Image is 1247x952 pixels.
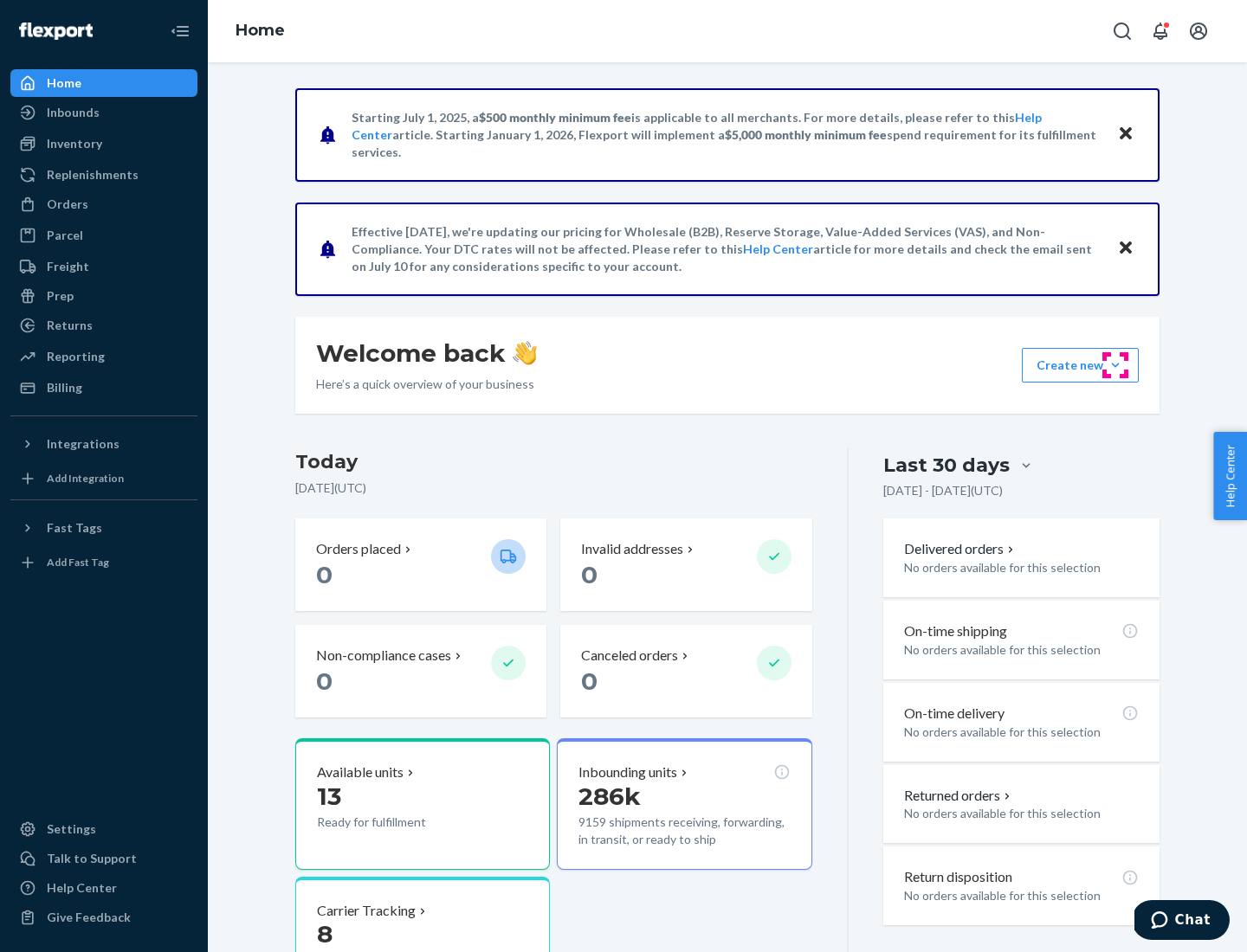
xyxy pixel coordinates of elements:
div: Add Fast Tag [47,555,109,569]
div: Inventory [47,135,102,152]
p: Orders placed [316,539,401,559]
button: Create new [1022,348,1139,383]
p: 9159 shipments receiving, forwarding, in transit, or ready to ship [578,814,790,848]
a: Returns [10,312,197,339]
button: Open account menu [1181,14,1216,48]
div: Inbounds [47,104,100,121]
p: Return disposition [904,867,1012,887]
a: Reporting [10,343,197,370]
img: hand-wave emoji [513,341,537,365]
div: Replenishments [47,166,139,183]
button: Give Feedback [10,904,197,931]
button: Inbounding units286k9159 shipments receiving, forwarding, in transit, or ready to ship [557,738,811,870]
button: Delivered orders [904,539,1018,559]
button: Close [1115,122,1137,147]
span: 0 [581,666,598,696]
div: Talk to Support [47,850,137,867]
a: Inventory [10,130,197,158]
a: Help Center [10,874,197,902]
button: Talk to Support [10,845,197,872]
a: Help Center [743,241,813,256]
a: Inbounds [10,99,197,126]
p: No orders available for this selection [904,805,1139,822]
div: Home [47,74,81,92]
p: Non-compliance cases [316,646,451,666]
h3: Today [295,448,812,476]
span: 0 [316,560,333,589]
a: Freight [10,253,197,280]
button: Close Navigation [163,14,197,48]
button: Orders placed 0 [295,518,546,611]
button: Fast Tags [10,514,197,542]
button: Available units13Ready for fulfillment [295,738,550,870]
p: No orders available for this selection [904,641,1139,659]
a: Billing [10,374,197,402]
p: On-time delivery [904,704,1005,724]
button: Invalid addresses 0 [560,518,811,611]
div: Add Integration [47,471,124,486]
div: Parcel [47,227,83,244]
div: Integrations [47,435,120,453]
div: Billing [47,379,82,396]
a: Parcel [10,222,197,249]
div: Give Feedback [47,909,131,926]
div: Returns [47,317,93,334]
span: 0 [316,666,333,696]
div: Last 30 days [883,452,1010,479]
p: Effective [DATE], we're updating our pricing for Wholesale (B2B), Reserve Storage, Value-Added Se... [352,223,1101,275]
p: Invalid addresses [581,539,683,559]
span: 286k [578,782,641,811]
div: Prep [47,287,74,305]
button: Returned orders [904,786,1014,806]
ol: breadcrumbs [222,6,299,56]
div: Help Center [47,879,117,897]
p: No orders available for this selection [904,724,1139,741]
p: Available units [317,762,404,782]
button: Help Center [1213,432,1247,520]
a: Add Fast Tag [10,549,197,576]
div: Reporting [47,348,105,365]
iframe: Opens a widget where you can chat to one of our agents [1134,900,1230,943]
div: Orders [47,196,88,213]
button: Open Search Box [1105,14,1140,48]
div: Fast Tags [47,519,102,537]
button: Canceled orders 0 [560,625,811,717]
p: [DATE] - [DATE] ( UTC ) [883,482,1003,499]
p: Ready for fulfillment [317,814,477,831]
span: $500 monthly minimum fee [479,110,631,125]
p: [DATE] ( UTC ) [295,479,812,497]
p: Here’s a quick overview of your business [316,376,537,393]
a: Orders [10,190,197,218]
p: Canceled orders [581,646,678,666]
div: Settings [47,820,96,838]
a: Prep [10,282,197,310]
span: 13 [317,782,341,811]
img: Flexport logo [19,23,93,40]
span: 0 [581,560,598,589]
button: Integrations [10,430,197,458]
a: Add Integration [10,465,197,492]
span: $5,000 monthly minimum fee [725,127,887,142]
p: Starting July 1, 2025, a is applicable to all merchants. For more details, please refer to this a... [352,109,1101,161]
button: Open notifications [1143,14,1178,48]
a: Home [236,21,285,40]
a: Settings [10,815,197,843]
p: No orders available for this selection [904,887,1139,904]
button: Non-compliance cases 0 [295,625,546,717]
div: Freight [47,258,89,275]
p: Inbounding units [578,762,677,782]
a: Home [10,69,197,97]
h1: Welcome back [316,338,537,369]
button: Close [1115,236,1137,261]
a: Replenishments [10,161,197,189]
span: 8 [317,919,333,949]
p: On-time shipping [904,621,1007,641]
p: Carrier Tracking [317,901,416,921]
p: No orders available for this selection [904,559,1139,576]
